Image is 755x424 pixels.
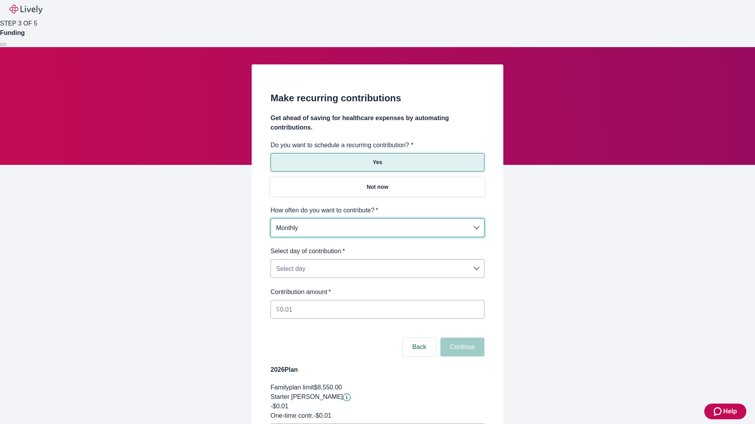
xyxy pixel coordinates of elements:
[280,302,484,317] input: $0.00
[313,412,331,419] span: - $0.01
[366,183,388,191] p: Not now
[276,305,280,314] p: $
[271,91,484,105] h2: Make recurring contributions
[271,178,484,196] button: Not now
[9,5,42,14] img: Lively
[343,393,351,401] svg: Starter penny details
[343,393,351,401] button: Lively will contribute $0.01 to establish your account
[314,384,342,391] span: $8,550.00
[271,220,484,236] div: Monthly
[723,407,737,416] span: Help
[271,412,313,419] span: One-time contr.
[704,404,746,419] button: Zendesk support iconHelp
[271,141,413,150] label: Do you want to schedule a recurring contribution? *
[271,287,331,297] label: Contribution amount
[403,338,436,356] button: Back
[271,206,378,215] label: How often do you want to contribute?
[271,153,484,172] button: Yes
[271,261,484,276] div: Select day
[271,247,345,256] label: Select day of contribution
[271,384,314,391] span: Family plan limit
[714,407,723,416] svg: Zendesk support icon
[271,365,484,375] h4: 2026 Plan
[271,393,343,400] span: Starter [PERSON_NAME]
[271,113,484,132] h4: Get ahead of saving for healthcare expenses by automating contributions.
[271,403,288,409] span: -$0.01
[373,158,382,166] p: Yes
